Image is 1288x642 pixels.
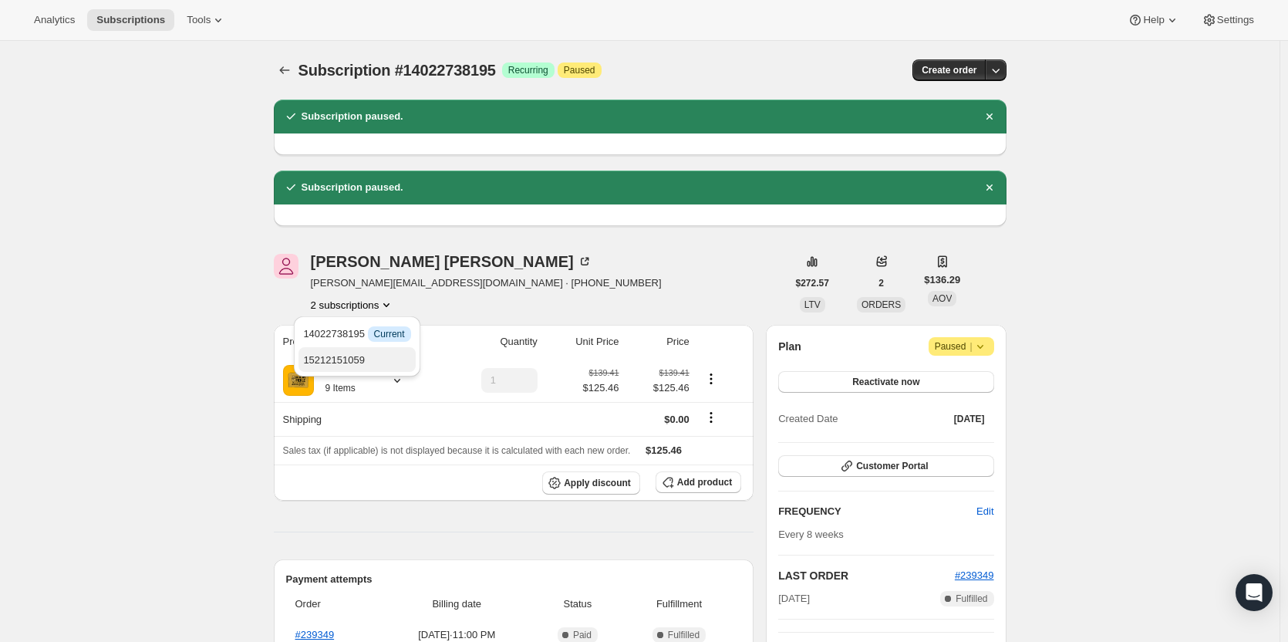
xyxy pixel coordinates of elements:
[564,477,631,489] span: Apply discount
[852,376,919,388] span: Reactivate now
[583,380,619,396] span: $125.46
[869,272,893,294] button: 2
[677,476,732,488] span: Add product
[87,9,174,31] button: Subscriptions
[588,368,619,377] small: $139.41
[440,325,541,359] th: Quantity
[1236,574,1273,611] div: Open Intercom Messenger
[624,325,694,359] th: Price
[283,365,314,396] img: product img
[303,354,365,366] span: 15212151059
[967,499,1003,524] button: Edit
[34,14,75,26] span: Analytics
[542,325,624,359] th: Unit Price
[856,460,928,472] span: Customer Portal
[778,411,838,427] span: Created Date
[924,272,960,288] span: $136.29
[955,569,994,581] a: #239349
[508,64,548,76] span: Recurring
[1118,9,1189,31] button: Help
[374,328,405,340] span: Current
[1143,14,1164,26] span: Help
[542,471,640,495] button: Apply discount
[187,14,211,26] span: Tools
[564,64,595,76] span: Paused
[932,293,952,304] span: AOV
[778,529,844,540] span: Every 8 weeks
[311,254,592,269] div: [PERSON_NAME] [PERSON_NAME]
[861,299,901,310] span: ORDERS
[699,409,723,426] button: Shipping actions
[804,299,821,310] span: LTV
[796,277,829,289] span: $272.57
[298,321,415,346] button: 14022738195 InfoCurrent
[955,568,994,583] button: #239349
[778,591,810,607] span: [DATE]
[274,254,298,279] span: Joanne Brogan
[573,629,592,641] span: Paid
[274,402,441,436] th: Shipping
[311,297,395,313] button: Product actions
[945,408,994,430] button: [DATE]
[778,455,993,477] button: Customer Portal
[302,180,403,195] h2: Subscription paused.
[664,414,690,425] span: $0.00
[295,629,335,640] a: #239349
[979,106,1000,127] button: Dismiss notification
[699,370,723,387] button: Product actions
[922,64,976,76] span: Create order
[787,272,838,294] button: $272.57
[311,275,662,291] span: [PERSON_NAME][EMAIL_ADDRESS][DOMAIN_NAME] · [PHONE_NUMBER]
[1192,9,1263,31] button: Settings
[778,504,976,519] h2: FREQUENCY
[302,109,403,124] h2: Subscription paused.
[878,277,884,289] span: 2
[969,340,972,353] span: |
[274,59,295,81] button: Subscriptions
[778,339,801,354] h2: Plan
[778,371,993,393] button: Reactivate now
[298,62,496,79] span: Subscription #14022738195
[659,368,690,377] small: $139.41
[954,413,985,425] span: [DATE]
[646,444,682,456] span: $125.46
[979,177,1000,198] button: Dismiss notification
[956,593,987,605] span: Fulfilled
[283,445,631,456] span: Sales tax (if applicable) is not displayed because it is calculated with each new order.
[778,568,955,583] h2: LAST ORDER
[912,59,986,81] button: Create order
[1217,14,1254,26] span: Settings
[25,9,84,31] button: Analytics
[656,471,741,493] button: Add product
[935,339,988,354] span: Paused
[177,9,235,31] button: Tools
[286,572,742,587] h2: Payment attempts
[538,596,617,612] span: Status
[976,504,993,519] span: Edit
[274,325,441,359] th: Product
[385,596,530,612] span: Billing date
[286,587,380,621] th: Order
[626,596,732,612] span: Fulfillment
[96,14,165,26] span: Subscriptions
[298,347,415,372] button: 15212151059
[303,328,410,340] span: 14022738195
[629,380,690,396] span: $125.46
[668,629,700,641] span: Fulfilled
